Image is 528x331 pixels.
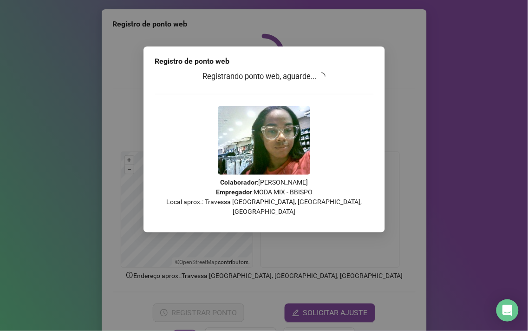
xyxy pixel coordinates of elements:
h3: Registrando ponto web, aguarde... [155,71,374,83]
strong: Colaborador [220,179,257,186]
div: Open Intercom Messenger [496,299,519,322]
strong: Empregador [216,188,252,196]
p: : [PERSON_NAME] : MODA MIX - BBISPO Local aprox.: Travessa [GEOGRAPHIC_DATA], [GEOGRAPHIC_DATA], ... [155,178,374,217]
div: Registro de ponto web [155,56,374,67]
img: Z [218,106,310,175]
span: loading [318,73,326,80]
